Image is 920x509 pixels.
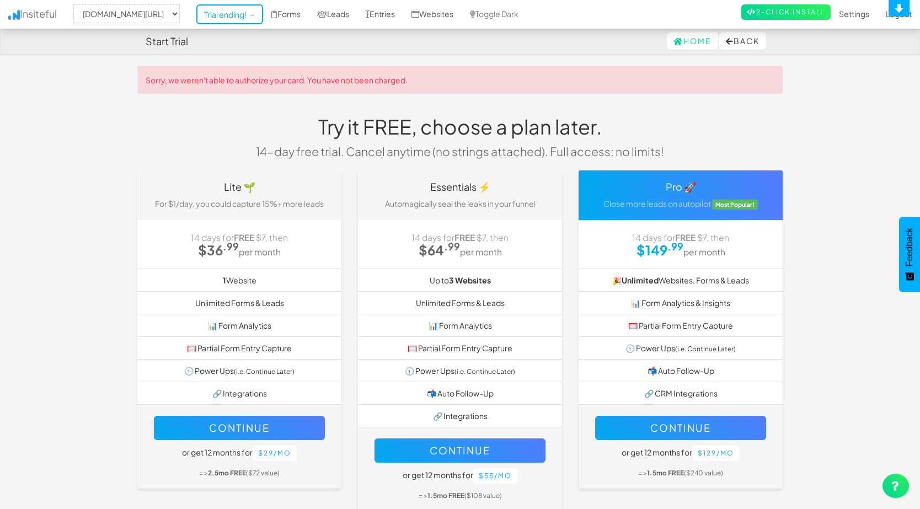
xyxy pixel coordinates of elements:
h5: or get 12 months for [595,446,766,461]
li: Unlimited Forms & Leads [358,291,562,314]
li: Unlimited Forms & Leads [137,291,341,314]
button: $55/mo [473,468,517,484]
small: (i.e. Continue Later) [234,367,295,376]
img: icon.png [8,10,20,20]
small: (i.e. Continue Later) [454,367,515,376]
sup: .99 [667,240,683,253]
button: Continue [375,438,545,463]
b: 1.5mo FREE [647,469,684,477]
span: Most Popular! [712,200,758,210]
h4: Pro 🚀 [587,181,774,192]
a: Trial ending! → [196,4,263,24]
strong: Unlimited [622,275,659,285]
small: (i.e. Continue Later) [675,345,736,353]
button: Back [719,32,766,50]
span: Feedback [905,228,914,266]
b: 1 [223,275,226,285]
a: 2-Click Install [741,4,831,20]
strike: $7 [477,232,486,243]
li: 🕥 Power Ups [579,336,783,360]
button: $29/mo [253,446,297,461]
button: Continue [595,416,766,440]
li: 📊 Form Analytics [358,314,562,337]
strong: FREE [234,232,254,243]
li: Website [137,269,341,292]
h5: or get 12 months for [375,468,545,484]
li: 📊 Form Analytics & Insights [579,291,783,314]
h4: Lite 🌱 [146,181,333,192]
sup: .99 [223,240,239,253]
h1: Try it FREE, choose a plan later. [248,116,672,138]
li: 🥅 Partial Form Entry Capture [579,314,783,337]
b: 2.5mo FREE [208,469,246,477]
li: Up to [358,269,562,292]
small: per month [460,247,502,257]
strong: FREE [675,232,696,243]
h4: Start Trial [146,36,188,47]
span: 14 days for , then [632,232,729,243]
strike: $7 [697,232,707,243]
button: Feedback - Show survey [899,217,920,292]
strong: FREE [454,232,475,243]
li: 🔗 CRM Integrations [579,382,783,405]
li: 🥅 Partial Form Entry Capture [358,336,562,360]
small: = > ($240 value) [638,469,723,477]
button: Continue [154,416,325,440]
small: per month [239,247,281,257]
strong: $149 [636,242,683,258]
li: 📬 Auto Follow-Up [579,359,783,382]
li: 🥅 Partial Form Entry Capture [137,336,341,360]
strong: $64 [419,242,460,258]
small: = > ($108 value) [419,491,502,500]
sup: .99 [444,240,460,253]
span: 14 days for , then [411,232,509,243]
span: 14 days for , then [191,232,288,243]
li: 📬 Auto Follow-Up [358,382,562,405]
p: 14-day free trial. Cancel anytime (no strings attached). Full access: no limits! [248,143,672,159]
b: 1.5mo FREE [427,491,464,500]
li: 🕥 Power Ups [358,359,562,382]
li: 🕥 Power Ups [137,359,341,382]
b: 3 Websites [449,275,491,285]
p: For $1/day, you could capture 15%+ more leads [146,198,333,209]
strong: $36 [198,242,239,258]
small: = > ($72 value) [199,469,280,477]
li: 🔗 Integrations [137,382,341,405]
li: 📊 Form Analytics [137,314,341,337]
li: 🎉 Websites, Forms & Leads [579,269,783,292]
li: 🔗 Integrations [358,404,562,427]
strike: $7 [256,232,265,243]
h5: or get 12 months for [154,446,325,461]
a: Home [667,32,718,50]
h4: Essentials ⚡ [366,181,554,192]
p: Automagically seal the leaks in your funnel [366,198,554,209]
div: Sorry, we weren't able to authorize your card. You have not been charged. [137,66,783,94]
span: Close more leads on autopilot [603,199,711,208]
small: per month [683,247,725,257]
button: $129/mo [692,446,740,461]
